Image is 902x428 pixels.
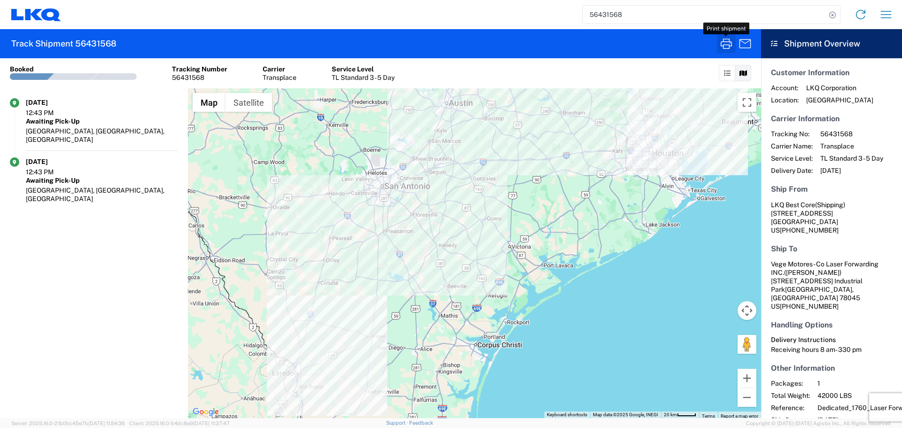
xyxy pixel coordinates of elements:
div: Awaiting Pick-Up [26,176,178,185]
div: 12:43 PM [26,168,73,176]
span: [DATE] 11:54:36 [88,420,125,426]
span: [GEOGRAPHIC_DATA] [806,96,873,104]
h2: Track Shipment 56431568 [11,38,117,49]
div: Carrier [263,65,296,73]
h6: Delivery Instructions [771,336,892,344]
h5: Customer Information [771,68,892,77]
div: Awaiting Pick-Up [26,117,178,125]
button: Map Scale: 20 km per 37 pixels [661,412,699,418]
span: Client: 2025.16.0-b4dc8a9 [129,420,230,426]
button: Drag Pegman onto the map to open Street View [738,335,756,354]
address: [GEOGRAPHIC_DATA], [GEOGRAPHIC_DATA] 78045 US [771,260,892,311]
span: [PHONE_NUMBER] [780,303,839,310]
div: Tracking Number [172,65,227,73]
address: [GEOGRAPHIC_DATA] US [771,201,892,234]
a: Feedback [409,420,433,426]
span: Reference: [771,404,810,412]
span: Delivery Date: [771,166,813,175]
span: Account: [771,84,799,92]
h5: Carrier Information [771,114,892,123]
span: Map data ©2025 Google, INEGI [593,412,658,417]
button: Map camera controls [738,301,756,320]
h5: Ship From [771,185,892,194]
span: Service Level: [771,154,813,163]
div: [GEOGRAPHIC_DATA], [GEOGRAPHIC_DATA], [GEOGRAPHIC_DATA] [26,186,178,203]
button: Show street map [193,93,225,112]
div: [DATE] [26,157,73,166]
span: LKQ Corporation [806,84,873,92]
span: Packages: [771,379,810,388]
a: Support [386,420,410,426]
button: Zoom in [738,369,756,388]
button: Zoom out [738,388,756,407]
span: Total Weight: [771,391,810,400]
div: [DATE] [26,98,73,107]
div: 12:43 PM [26,109,73,117]
input: Shipment, tracking or reference number [583,6,826,23]
span: TL Standard 3 - 5 Day [820,154,883,163]
span: [STREET_ADDRESS] [771,210,833,217]
button: Show satellite imagery [225,93,272,112]
div: Transplace [263,73,296,82]
button: Keyboard shortcuts [547,412,587,418]
span: Tracking No: [771,130,813,138]
span: [DATE] [820,166,883,175]
span: Ship Date: [771,416,810,424]
span: LKQ Best Core [771,201,815,209]
span: ([PERSON_NAME]) [784,269,841,276]
span: Transplace [820,142,883,150]
h5: Other Information [771,364,892,373]
header: Shipment Overview [761,29,902,58]
div: Service Level [332,65,395,73]
div: Booked [10,65,34,73]
a: Terms [702,413,715,419]
div: 56431568 [172,73,227,82]
div: TL Standard 3 - 5 Day [332,73,395,82]
span: (Shipping) [815,201,845,209]
span: Vege Motores - Co Laser Forwarding INC. [STREET_ADDRESS] Industrial Park [771,260,879,293]
a: Open this area in Google Maps (opens a new window) [190,406,221,418]
span: Copyright © [DATE]-[DATE] Agistix Inc., All Rights Reserved [746,419,891,428]
span: 20 km [664,412,677,417]
span: 56431568 [820,130,883,138]
span: Location: [771,96,799,104]
h5: Handling Options [771,320,892,329]
button: Toggle fullscreen view [738,93,756,112]
img: Google [190,406,221,418]
div: Receiving hours 8 am- 330 pm [771,345,892,354]
h5: Ship To [771,244,892,253]
a: Report a map error [721,413,758,419]
span: [DATE] 11:37:47 [193,420,230,426]
div: [GEOGRAPHIC_DATA], [GEOGRAPHIC_DATA], [GEOGRAPHIC_DATA] [26,127,178,144]
span: [PHONE_NUMBER] [780,226,839,234]
span: Server: 2025.16.0-21b0bc45e7b [11,420,125,426]
span: Carrier Name: [771,142,813,150]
